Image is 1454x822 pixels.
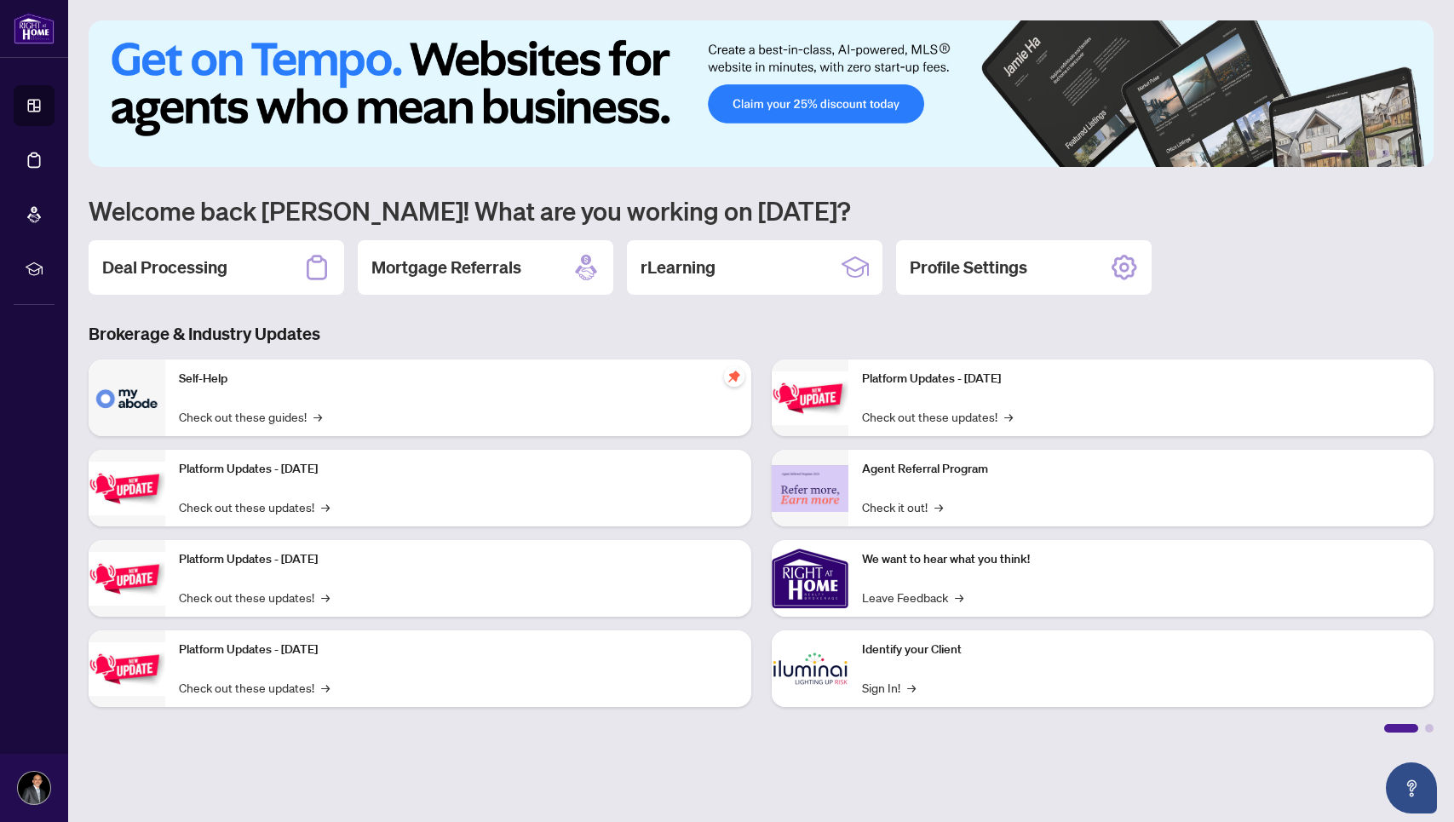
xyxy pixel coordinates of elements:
[102,256,227,279] h2: Deal Processing
[1369,150,1376,157] button: 3
[179,460,738,479] p: Platform Updates - [DATE]
[862,550,1421,569] p: We want to hear what you think!
[862,641,1421,659] p: Identify your Client
[1396,150,1403,157] button: 5
[934,497,943,516] span: →
[641,256,716,279] h2: rLearning
[1382,150,1389,157] button: 4
[772,465,848,512] img: Agent Referral Program
[313,407,322,426] span: →
[321,497,330,516] span: →
[179,407,322,426] a: Check out these guides!→
[89,20,1434,167] img: Slide 0
[89,552,165,606] img: Platform Updates - July 21, 2025
[862,678,916,697] a: Sign In!→
[724,366,744,387] span: pushpin
[179,641,738,659] p: Platform Updates - [DATE]
[371,256,521,279] h2: Mortgage Referrals
[89,322,1434,346] h3: Brokerage & Industry Updates
[772,630,848,707] img: Identify your Client
[179,370,738,388] p: Self-Help
[1355,150,1362,157] button: 2
[1410,150,1417,157] button: 6
[179,497,330,516] a: Check out these updates!→
[89,194,1434,227] h1: Welcome back [PERSON_NAME]! What are you working on [DATE]?
[18,772,50,804] img: Profile Icon
[179,550,738,569] p: Platform Updates - [DATE]
[910,256,1027,279] h2: Profile Settings
[89,359,165,436] img: Self-Help
[862,407,1013,426] a: Check out these updates!→
[179,588,330,606] a: Check out these updates!→
[862,588,963,606] a: Leave Feedback→
[14,13,55,44] img: logo
[862,370,1421,388] p: Platform Updates - [DATE]
[772,540,848,617] img: We want to hear what you think!
[955,588,963,606] span: →
[321,678,330,697] span: →
[907,678,916,697] span: →
[862,497,943,516] a: Check it out!→
[1004,407,1013,426] span: →
[321,588,330,606] span: →
[89,642,165,696] img: Platform Updates - July 8, 2025
[89,462,165,515] img: Platform Updates - September 16, 2025
[862,460,1421,479] p: Agent Referral Program
[179,678,330,697] a: Check out these updates!→
[1321,150,1348,157] button: 1
[1386,762,1437,813] button: Open asap
[772,371,848,425] img: Platform Updates - June 23, 2025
